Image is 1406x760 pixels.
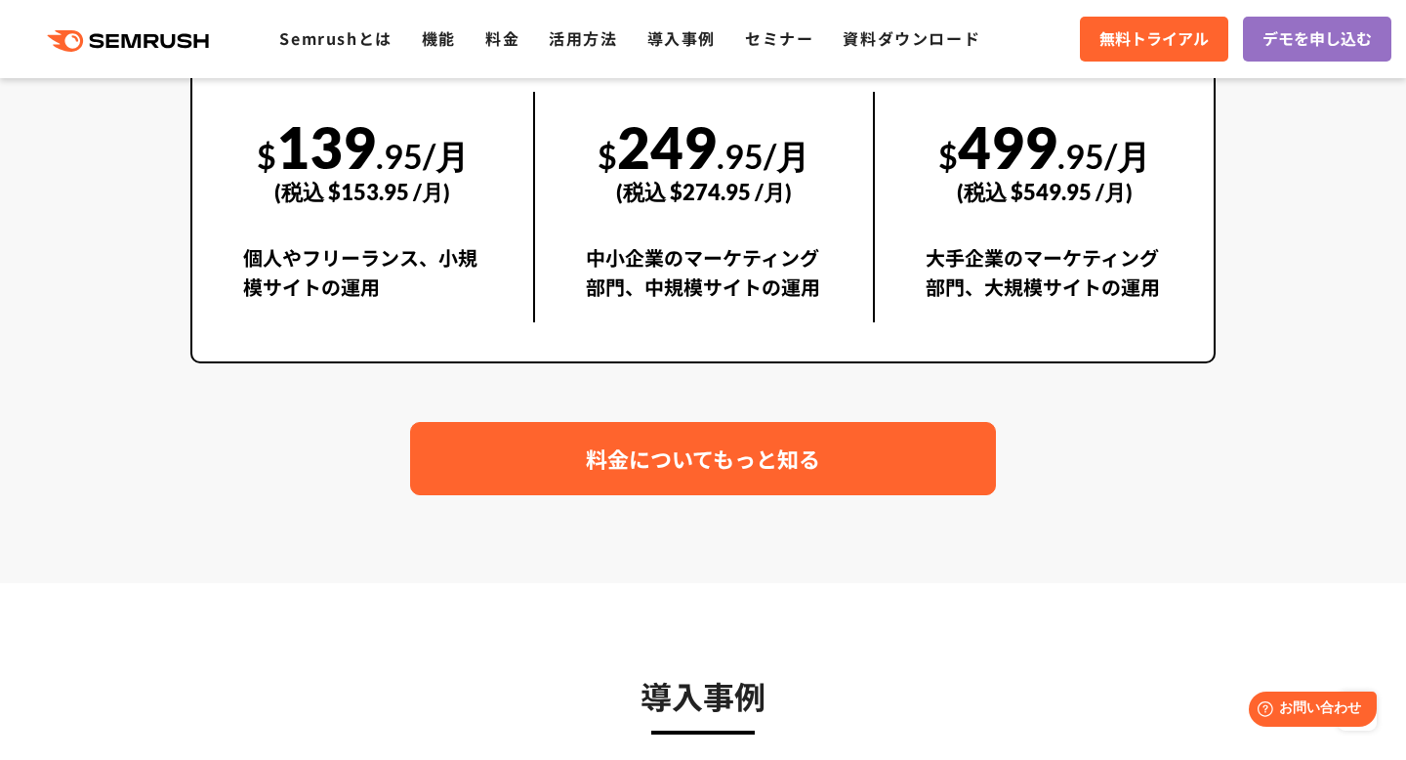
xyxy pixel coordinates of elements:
span: .95/月 [717,136,809,176]
a: Semrushとは [279,26,392,50]
div: 個人やフリーランス、小規模サイトの運用 [243,243,482,322]
div: 中小企業のマーケティング部門、中規模サイトの運用 [586,243,823,322]
span: デモを申し込む [1262,26,1372,52]
div: (税込 $153.95 /月) [243,157,482,227]
a: デモを申し込む [1243,17,1391,62]
a: セミナー [745,26,813,50]
div: 249 [586,92,823,227]
div: 499 [926,92,1163,227]
span: 料金についてもっと知る [586,442,820,476]
span: 無料トライアル [1099,26,1209,52]
h3: 導入事例 [190,671,1216,720]
a: 料金についてもっと知る [410,422,996,495]
div: 大手企業のマーケティング部門、大規模サイトの運用 [926,243,1163,322]
div: 139 [243,92,482,227]
iframe: Help widget launcher [1232,684,1385,739]
div: (税込 $549.95 /月) [926,157,1163,227]
a: 資料ダウンロード [843,26,980,50]
a: 導入事例 [647,26,716,50]
a: 活用方法 [549,26,617,50]
span: .95/月 [376,136,469,176]
span: $ [257,136,276,176]
a: 料金 [485,26,519,50]
span: $ [938,136,958,176]
a: 無料トライアル [1080,17,1228,62]
span: $ [598,136,617,176]
div: (税込 $274.95 /月) [586,157,823,227]
a: 機能 [422,26,456,50]
span: .95/月 [1057,136,1150,176]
